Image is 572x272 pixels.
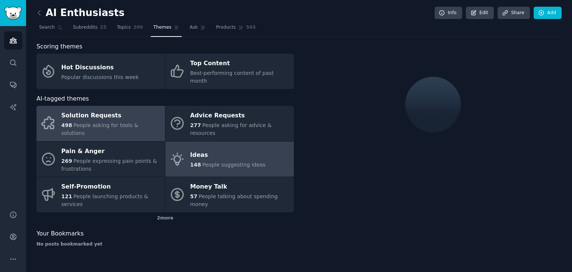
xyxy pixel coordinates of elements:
[190,193,197,199] span: 57
[36,54,165,89] a: Hot DiscussionsPopular discussions this week
[61,158,72,164] span: 269
[165,177,294,212] a: Money Talk57People talking about spending money
[36,94,89,104] span: AI-tagged themes
[190,149,266,161] div: Ideas
[61,145,161,157] div: Pain & Anger
[133,24,143,31] span: 200
[61,193,148,207] span: People launching products & services
[165,106,294,141] a: Advice Requests277People asking for advice & resources
[61,181,161,193] div: Self-Promotion
[534,7,562,19] a: Add
[435,7,462,19] a: Info
[190,122,201,128] span: 277
[153,24,172,31] span: Themes
[216,24,236,31] span: Products
[187,22,208,37] a: Ask
[213,22,258,37] a: Products565
[190,24,198,31] span: Ask
[190,162,201,168] span: 148
[36,106,165,141] a: Solution Requests498People asking for tools & solutions
[39,24,55,31] span: Search
[36,7,124,19] h2: AI Enthusiasts
[466,7,494,19] a: Edit
[61,193,72,199] span: 121
[36,212,294,224] div: 2 more
[61,110,161,122] div: Solution Requests
[190,58,290,70] div: Top Content
[190,181,290,193] div: Money Talk
[190,122,272,136] span: People asking for advice & resources
[202,162,266,168] span: People suggesting ideas
[61,122,139,136] span: People asking for tools & solutions
[190,110,290,122] div: Advice Requests
[61,158,157,172] span: People expressing pain points & frustrations
[117,24,131,31] span: Topics
[36,177,165,212] a: Self-Promotion121People launching products & services
[165,142,294,177] a: Ideas148People suggesting ideas
[61,61,139,73] div: Hot Discussions
[36,241,294,248] div: No posts bookmarked yet
[70,22,109,37] a: Subreddits25
[190,193,278,207] span: People talking about spending money
[36,42,82,51] span: Scoring themes
[165,54,294,89] a: Top ContentBest-performing content of past month
[36,142,165,177] a: Pain & Anger269People expressing pain points & frustrations
[36,22,65,37] a: Search
[73,24,98,31] span: Subreddits
[4,7,22,20] img: GummySearch logo
[246,24,256,31] span: 565
[61,122,72,128] span: 498
[498,7,530,19] a: Share
[114,22,146,37] a: Topics200
[100,24,107,31] span: 25
[190,70,274,84] span: Best-performing content of past month
[36,229,84,238] span: Your Bookmarks
[61,74,139,80] span: Popular discussions this week
[151,22,182,37] a: Themes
